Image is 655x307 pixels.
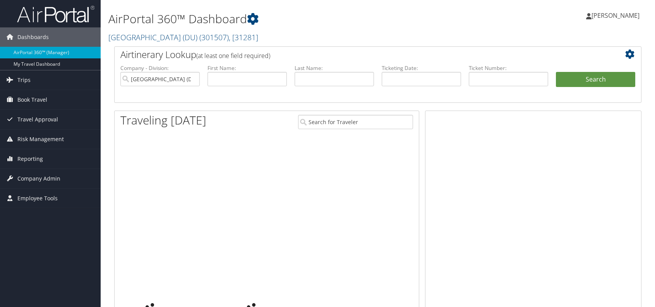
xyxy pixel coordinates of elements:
a: [PERSON_NAME] [586,4,647,27]
span: Travel Approval [17,110,58,129]
span: Book Travel [17,90,47,109]
label: Ticket Number: [469,64,548,72]
span: Trips [17,70,31,90]
h1: Traveling [DATE] [120,112,206,128]
input: Search for Traveler [298,115,413,129]
span: (at least one field required) [196,51,270,60]
span: Reporting [17,149,43,169]
span: ( 301507 ) [199,32,229,43]
img: airportal-logo.png [17,5,94,23]
label: First Name: [207,64,287,72]
span: , [ 31281 ] [229,32,258,43]
span: Risk Management [17,130,64,149]
label: Last Name: [295,64,374,72]
h1: AirPortal 360™ Dashboard [108,11,468,27]
span: Dashboards [17,27,49,47]
h2: Airtinerary Lookup [120,48,592,61]
label: Company - Division: [120,64,200,72]
label: Ticketing Date: [382,64,461,72]
span: [PERSON_NAME] [592,11,640,20]
a: [GEOGRAPHIC_DATA] (DU) [108,32,258,43]
button: Search [556,72,635,87]
span: Company Admin [17,169,60,188]
span: Employee Tools [17,189,58,208]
